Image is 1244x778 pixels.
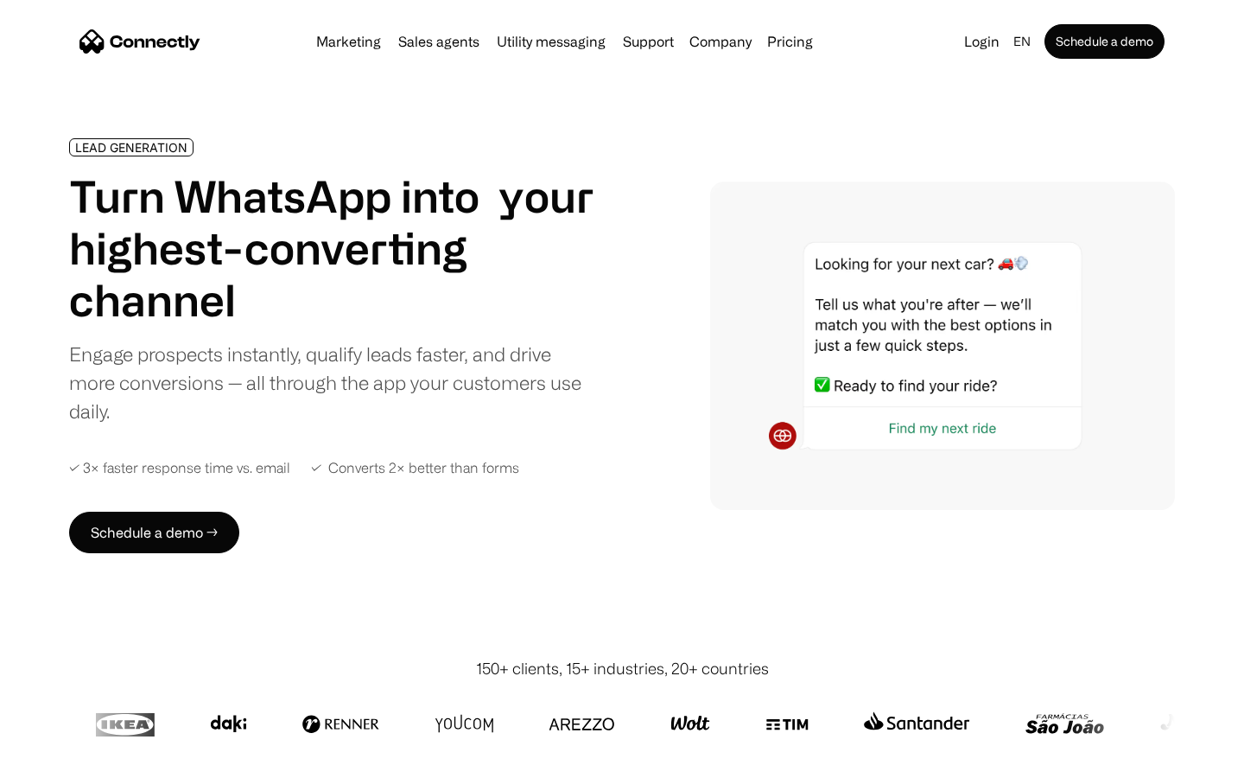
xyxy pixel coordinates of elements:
[476,657,769,680] div: 150+ clients, 15+ industries, 20+ countries
[684,29,757,54] div: Company
[69,340,594,425] div: Engage prospects instantly, qualify leads faster, and drive more conversions — all through the ap...
[35,748,104,772] ul: Language list
[1044,24,1165,59] a: Schedule a demo
[689,29,752,54] div: Company
[1013,29,1031,54] div: en
[490,35,612,48] a: Utility messaging
[760,35,820,48] a: Pricing
[69,512,239,553] a: Schedule a demo →
[311,460,519,476] div: ✓ Converts 2× better than forms
[957,29,1006,54] a: Login
[79,29,200,54] a: home
[309,35,388,48] a: Marketing
[69,460,290,476] div: ✓ 3× faster response time vs. email
[391,35,486,48] a: Sales agents
[69,170,594,326] h1: Turn WhatsApp into your highest-converting channel
[616,35,681,48] a: Support
[17,746,104,772] aside: Language selected: English
[1006,29,1041,54] div: en
[75,141,187,154] div: LEAD GENERATION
